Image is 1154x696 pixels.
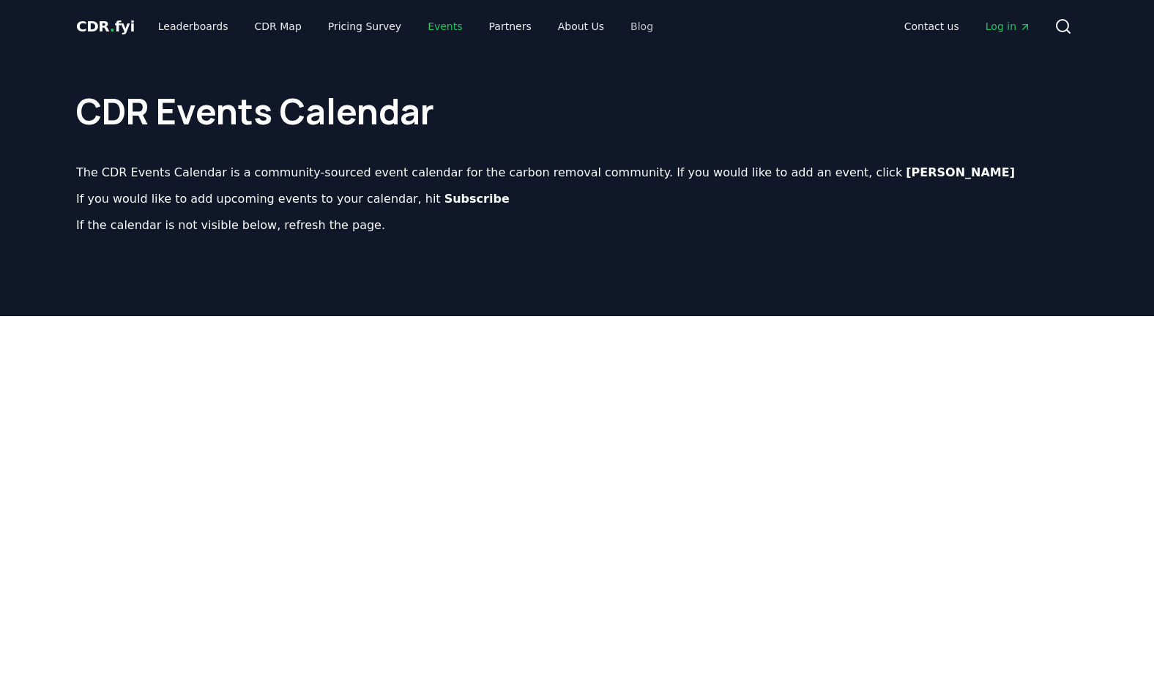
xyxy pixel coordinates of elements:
[243,13,313,40] a: CDR Map
[146,13,665,40] nav: Main
[893,13,1043,40] nav: Main
[619,13,665,40] a: Blog
[146,13,240,40] a: Leaderboards
[893,13,971,40] a: Contact us
[986,19,1031,34] span: Log in
[76,18,135,35] span: CDR fyi
[76,64,1078,129] h1: CDR Events Calendar
[76,164,1078,182] p: The CDR Events Calendar is a community-sourced event calendar for the carbon removal community. I...
[76,16,135,37] a: CDR.fyi
[416,13,474,40] a: Events
[444,192,510,206] b: Subscribe
[316,13,413,40] a: Pricing Survey
[76,217,1078,234] p: If the calendar is not visible below, refresh the page.
[110,18,115,35] span: .
[974,13,1043,40] a: Log in
[906,165,1015,179] b: [PERSON_NAME]
[546,13,616,40] a: About Us
[477,13,543,40] a: Partners
[76,190,1078,208] p: If you would like to add upcoming events to your calendar, hit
